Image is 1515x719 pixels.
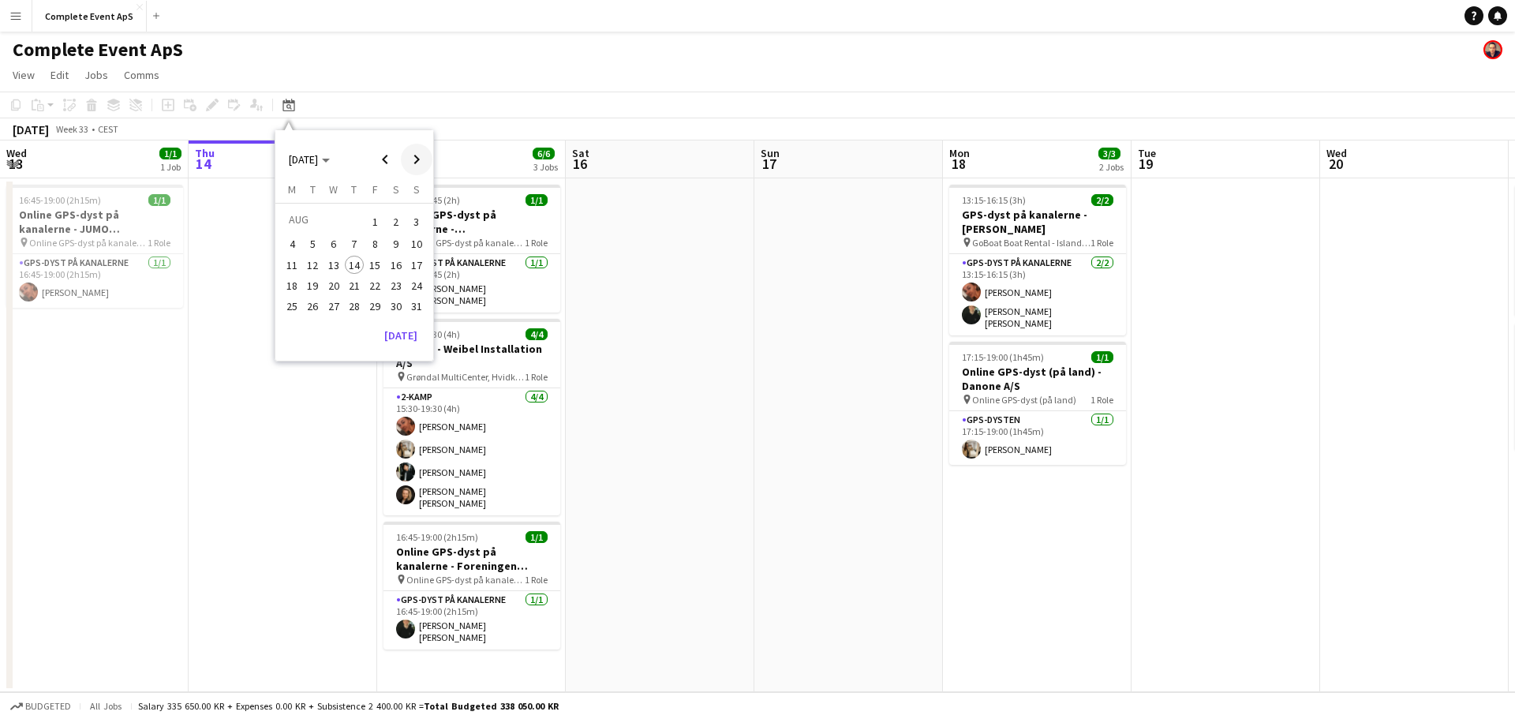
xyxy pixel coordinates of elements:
[1090,394,1113,406] span: 1 Role
[383,319,560,515] app-job-card: 15:30-19:30 (4h)4/42-kamp - Weibel Installation A/S Grøndal MultiCenter, Hvidkildevej, [GEOGRAPHI...
[304,235,323,254] span: 5
[302,296,323,316] button: 26-08-2025
[949,208,1126,236] h3: GPS-dyst på kanalerne - [PERSON_NAME]
[310,182,316,197] span: T
[401,144,432,175] button: Next month
[1091,351,1113,363] span: 1/1
[302,275,323,296] button: 19-08-2025
[949,411,1126,465] app-card-role: GPS-dysten1/117:15-19:00 (1h45m)[PERSON_NAME]
[962,194,1026,206] span: 13:15-16:15 (3h)
[282,275,302,296] button: 18-08-2025
[383,388,560,515] app-card-role: 2-kamp4/415:30-19:30 (4h)[PERSON_NAME][PERSON_NAME][PERSON_NAME][PERSON_NAME] [PERSON_NAME]
[387,211,406,233] span: 2
[1098,148,1120,159] span: 3/3
[195,146,215,160] span: Thu
[572,146,589,160] span: Sat
[282,296,302,316] button: 25-08-2025
[761,146,780,160] span: Sun
[282,145,336,174] button: Choose month and year
[1324,155,1347,173] span: 20
[407,211,426,233] span: 3
[570,155,589,173] span: 16
[387,297,406,316] span: 30
[148,194,170,206] span: 1/1
[302,255,323,275] button: 12-08-2025
[949,342,1126,465] app-job-card: 17:15-19:00 (1h45m)1/1Online GPS-dyst (på land) - Danone A/S Online GPS-dyst (på land)1 RoleGPS-d...
[365,235,384,254] span: 8
[972,237,1090,249] span: GoBoat Boat Rental - Islands [GEOGRAPHIC_DATA], [GEOGRAPHIC_DATA], [GEOGRAPHIC_DATA], [GEOGRAPHIC...
[138,700,559,712] div: Salary 335 650.00 KR + Expenses 0.00 KR + Subsistence 2 400.00 KR =
[406,371,525,383] span: Grøndal MultiCenter, Hvidkildevej, [GEOGRAPHIC_DATA], [GEOGRAPHIC_DATA]
[84,68,108,82] span: Jobs
[324,255,344,275] button: 13-08-2025
[949,185,1126,335] div: 13:15-16:15 (3h)2/2GPS-dyst på kanalerne - [PERSON_NAME] GoBoat Boat Rental - Islands [GEOGRAPHIC...
[947,155,970,173] span: 18
[407,276,426,295] span: 24
[78,65,114,85] a: Jobs
[87,700,125,712] span: All jobs
[365,275,385,296] button: 22-08-2025
[972,394,1076,406] span: Online GPS-dyst (på land)
[385,296,406,316] button: 30-08-2025
[32,1,147,32] button: Complete Event ApS
[148,237,170,249] span: 1 Role
[383,545,560,573] h3: Online GPS-dyst på kanalerne - Foreningen BLOXHUB
[118,65,166,85] a: Comms
[6,208,183,236] h3: Online GPS-dyst på kanalerne - JUMO [GEOGRAPHIC_DATA] A/S
[13,122,49,137] div: [DATE]
[288,182,296,197] span: M
[406,574,525,586] span: Online GPS-dyst på kanalerne
[406,255,427,275] button: 17-08-2025
[329,182,338,197] span: W
[533,161,558,173] div: 3 Jobs
[345,256,364,275] span: 14
[44,65,75,85] a: Edit
[282,235,301,254] span: 4
[526,194,548,206] span: 1/1
[758,155,780,173] span: 17
[383,522,560,650] div: 16:45-19:00 (2h15m)1/1Online GPS-dyst på kanalerne - Foreningen BLOXHUB Online GPS-dyst på kanale...
[385,255,406,275] button: 16-08-2025
[383,254,560,313] app-card-role: GPS-dyst på kanalerne1/114:45-16:45 (2h)[PERSON_NAME] [PERSON_NAME]
[1483,40,1502,59] app-user-avatar: Christian Brøckner
[6,185,183,308] app-job-card: 16:45-19:00 (2h15m)1/1Online GPS-dyst på kanalerne - JUMO [GEOGRAPHIC_DATA] A/S Online GPS-dyst p...
[525,371,548,383] span: 1 Role
[289,152,318,167] span: [DATE]
[525,237,548,249] span: 1 Role
[1326,146,1347,160] span: Wed
[383,342,560,370] h3: 2-kamp - Weibel Installation A/S
[393,182,399,197] span: S
[282,297,301,316] span: 25
[413,182,420,197] span: S
[282,255,302,275] button: 11-08-2025
[387,256,406,275] span: 16
[345,276,364,295] span: 21
[1090,237,1113,249] span: 1 Role
[6,254,183,308] app-card-role: GPS-dyst på kanalerne1/116:45-19:00 (2h15m)[PERSON_NAME]
[302,234,323,254] button: 05-08-2025
[365,297,384,316] span: 29
[344,255,365,275] button: 14-08-2025
[29,237,148,249] span: Online GPS-dyst på kanalerne
[387,235,406,254] span: 9
[324,234,344,254] button: 06-08-2025
[406,209,427,234] button: 03-08-2025
[526,328,548,340] span: 4/4
[406,237,525,249] span: Online GPS-dyst på kanalerne
[52,123,92,135] span: Week 33
[13,38,183,62] h1: Complete Event ApS
[304,256,323,275] span: 12
[365,234,385,254] button: 08-08-2025
[383,591,560,650] app-card-role: GPS-dyst på kanalerne1/116:45-19:00 (2h15m)[PERSON_NAME] [PERSON_NAME]
[25,701,71,712] span: Budgeted
[385,209,406,234] button: 02-08-2025
[424,700,559,712] span: Total Budgeted 338 050.00 KR
[6,146,27,160] span: Wed
[324,275,344,296] button: 20-08-2025
[344,234,365,254] button: 07-08-2025
[365,296,385,316] button: 29-08-2025
[383,185,560,313] div: 14:45-16:45 (2h)1/1Online GPS-dyst på kanalerne - [GEOGRAPHIC_DATA] Online GPS-dyst på kanalerne1...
